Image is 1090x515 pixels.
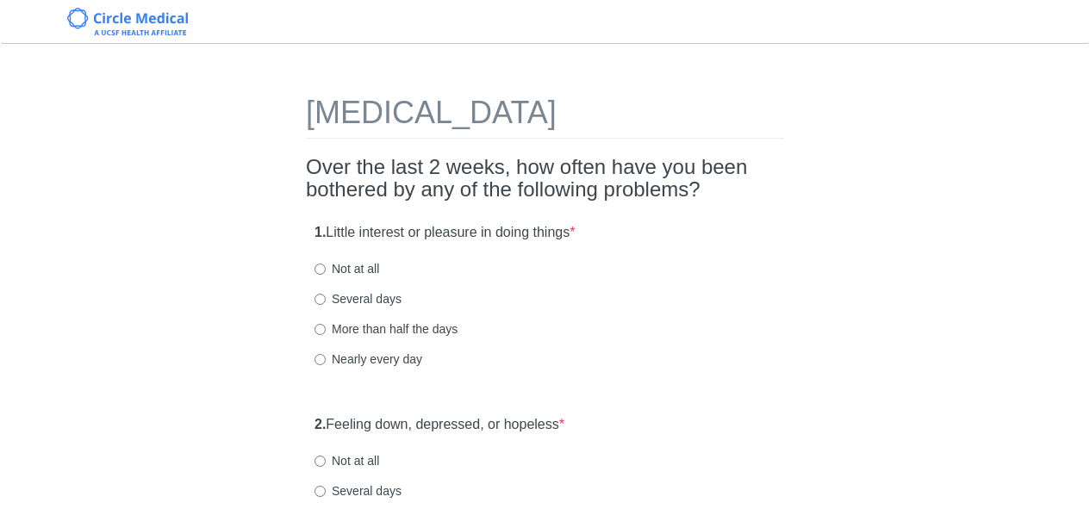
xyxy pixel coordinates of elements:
input: Nearly every day [315,354,326,365]
img: Circle Medical Logo [67,8,189,35]
strong: 1. [315,225,326,239]
input: More than half the days [315,324,326,335]
h1: [MEDICAL_DATA] [306,96,784,139]
label: Several days [315,482,402,499]
input: Several days [315,486,326,497]
input: Not at all [315,456,326,467]
h2: Over the last 2 weeks, how often have you been bothered by any of the following problems? [306,156,784,202]
label: Little interest or pleasure in doing things [315,223,575,243]
input: Several days [315,294,326,305]
label: Nearly every day [315,351,422,368]
label: Not at all [315,260,379,277]
label: Feeling down, depressed, or hopeless [315,415,564,435]
label: Several days [315,290,402,307]
strong: 2. [315,417,326,431]
input: Not at all [315,264,326,275]
label: Not at all [315,452,379,469]
label: More than half the days [315,320,458,338]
